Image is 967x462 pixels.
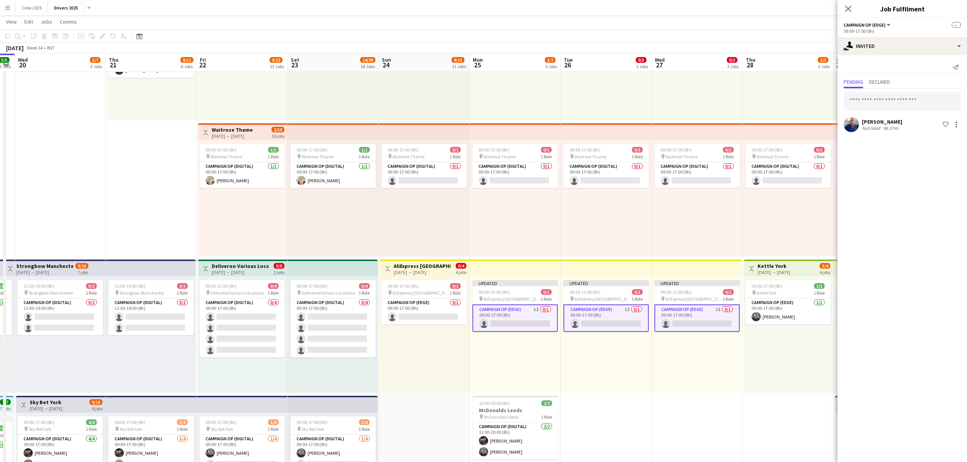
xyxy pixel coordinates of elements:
[882,125,900,131] div: 98.37mi
[86,283,97,289] span: 0/2
[473,407,558,414] h3: McDonalds Leeds
[756,154,788,159] span: Waitrose Thame
[654,304,740,332] app-card-role: Campaign Op (Edge)1I0/109:00-17:00 (8h)
[632,296,643,302] span: 1 Role
[452,64,466,69] div: 11 Jobs
[181,64,193,69] div: 6 Jobs
[57,17,80,27] a: Comms
[836,61,843,69] span: 29
[820,269,830,275] div: 4 jobs
[752,147,782,153] span: 09:00-17:00 (8h)
[6,44,24,52] div: [DATE]
[381,61,391,69] span: 24
[472,280,558,332] app-job-card: Updated09:00-17:00 (8h)0/1 AliExpress [GEOGRAPHIC_DATA]1 RoleCampaign Op (Edge)1I0/109:00-17:00 (8h)
[661,289,691,295] span: 09:00-17:00 (8h)
[90,57,101,63] span: 5/7
[361,64,375,69] div: 18 Jobs
[472,280,558,286] div: Updated
[290,280,376,357] div: 09:00-17:00 (8h)0/4 Deliveroo Various Locations1 RoleCampaign Op (Digital)0/409:00-17:00 (8h)
[290,298,376,357] app-card-role: Campaign Op (Digital)0/409:00-17:00 (8h)
[636,57,646,63] span: 0/3
[563,61,573,69] span: 26
[271,127,284,132] span: 2/10
[570,289,600,295] span: 09:00-17:00 (8h)
[86,419,97,425] span: 4/4
[18,280,103,335] div: 11:00-19:00 (8h)0/2 Strongbow Manchester1 RoleCampaign Op (Digital)0/211:00-19:00 (8h)
[479,289,509,295] span: 09:00-17:00 (8h)
[211,290,264,296] span: Deliveroo Various Locations
[723,289,734,295] span: 0/1
[270,64,284,69] div: 13 Jobs
[545,64,557,69] div: 5 Jobs
[21,17,36,27] a: Edit
[661,147,691,153] span: 09:00-17:00 (8h)
[745,144,831,188] app-job-card: 09:00-17:00 (8h)0/1 Waitrose Thame1 RoleCampaign Op (Digital)0/109:00-17:00 (8h)
[745,162,831,188] app-card-role: Campaign Op (Digital)0/109:00-17:00 (8h)
[483,154,515,159] span: Waitrose Thame
[758,269,790,275] div: [DATE] → [DATE]
[456,263,466,269] span: 0/4
[654,144,740,188] app-job-card: 09:00-17:00 (8h)0/1 Waitrose Thame1 RoleCampaign Op (Digital)0/109:00-17:00 (8h)
[814,290,825,296] span: 1 Role
[16,263,73,269] h3: Strongbow Manchester
[818,57,828,63] span: 1/3
[952,22,961,28] span: --
[388,283,418,289] span: 09:00-17:00 (8h)
[450,290,461,296] span: 1 Role
[563,280,649,332] app-job-card: Updated09:00-17:00 (8h)0/1 AliExpress [GEOGRAPHIC_DATA]1 RoleCampaign Op (Edge)1I0/109:00-17:00 (8h)
[24,18,33,25] span: Edit
[563,144,649,188] app-job-card: 09:00-17:00 (8h)0/1 Waitrose Thame1 RoleCampaign Op (Digital)0/109:00-17:00 (8h)
[271,132,284,139] div: 10 jobs
[199,144,285,188] app-job-card: 09:00-17:00 (8h)1/1 Waitrose Thame1 RoleCampaign Op (Digital)1/109:00-17:00 (8h)[PERSON_NAME]
[3,17,20,27] a: View
[479,400,510,406] span: 12:00-20:00 (8h)
[745,298,831,324] app-card-role: Campaign Op (Edge)1/109:00-17:00 (8h)[PERSON_NAME]
[844,22,892,28] button: Campaign Op (Edge)
[206,147,236,153] span: 09:00-17:00 (8h)
[274,269,284,275] div: 2 jobs
[752,283,782,289] span: 09:00-17:00 (8h)
[199,162,285,188] app-card-role: Campaign Op (Digital)1/109:00-17:00 (8h)[PERSON_NAME]
[359,147,370,153] span: 1/1
[86,290,97,296] span: 1 Role
[270,57,282,63] span: 9/22
[200,56,206,63] span: Fri
[115,419,145,425] span: 09:00-17:00 (8h)
[16,0,48,15] button: Crew 2025
[75,263,88,269] span: 9/16
[393,290,450,296] span: AliExpress [GEOGRAPHIC_DATA]
[18,56,28,63] span: Wed
[836,280,922,324] app-job-card: 09:00-17:00 (8h)1/1 Kettle York1 RoleCampaign Op (Edge)1/109:00-17:00 (8h)[PERSON_NAME]
[381,280,467,324] app-job-card: 09:00-17:00 (8h)0/1 AliExpress [GEOGRAPHIC_DATA]1 RoleCampaign Op (Edge)0/109:00-17:00 (8h)
[177,419,188,425] span: 3/4
[541,414,552,420] span: 1 Role
[844,28,961,34] div: 09:00-17:00 (8h)
[177,426,188,432] span: 1 Role
[41,18,52,25] span: Jobs
[836,162,922,188] app-card-role: Campaign Op (Digital)0/109:00-17:00 (8h)
[17,61,28,69] span: 20
[758,263,790,269] h3: Kettle York
[47,45,55,51] div: BST
[268,290,279,296] span: 1 Role
[30,406,62,411] div: [DATE] → [DATE]
[450,154,461,159] span: 1 Role
[290,144,376,188] app-job-card: 09:00-17:00 (8h)1/1 Waitrose Thame1 RoleCampaign Op (Digital)1/109:00-17:00 (8h)[PERSON_NAME]
[574,154,606,159] span: Waitrose Thame
[723,154,734,159] span: 1 Role
[472,144,558,188] app-job-card: 09:00-17:00 (8h)0/1 Waitrose Thame1 RoleCampaign Op (Digital)0/109:00-17:00 (8h)
[541,147,552,153] span: 0/1
[381,144,467,188] app-job-card: 09:00-17:00 (8h)0/1 Waitrose Thame1 RoleCampaign Op (Digital)0/109:00-17:00 (8h)
[199,61,206,69] span: 22
[472,61,483,69] span: 25
[818,64,830,69] div: 3 Jobs
[756,290,777,296] span: Kettle York
[24,419,54,425] span: 09:00-17:00 (8h)
[473,422,558,459] app-card-role: Campaign Op (Digital)2/212:00-20:00 (8h)[PERSON_NAME][PERSON_NAME]
[563,304,649,332] app-card-role: Campaign Op (Edge)1I0/109:00-17:00 (8h)
[450,147,461,153] span: 0/1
